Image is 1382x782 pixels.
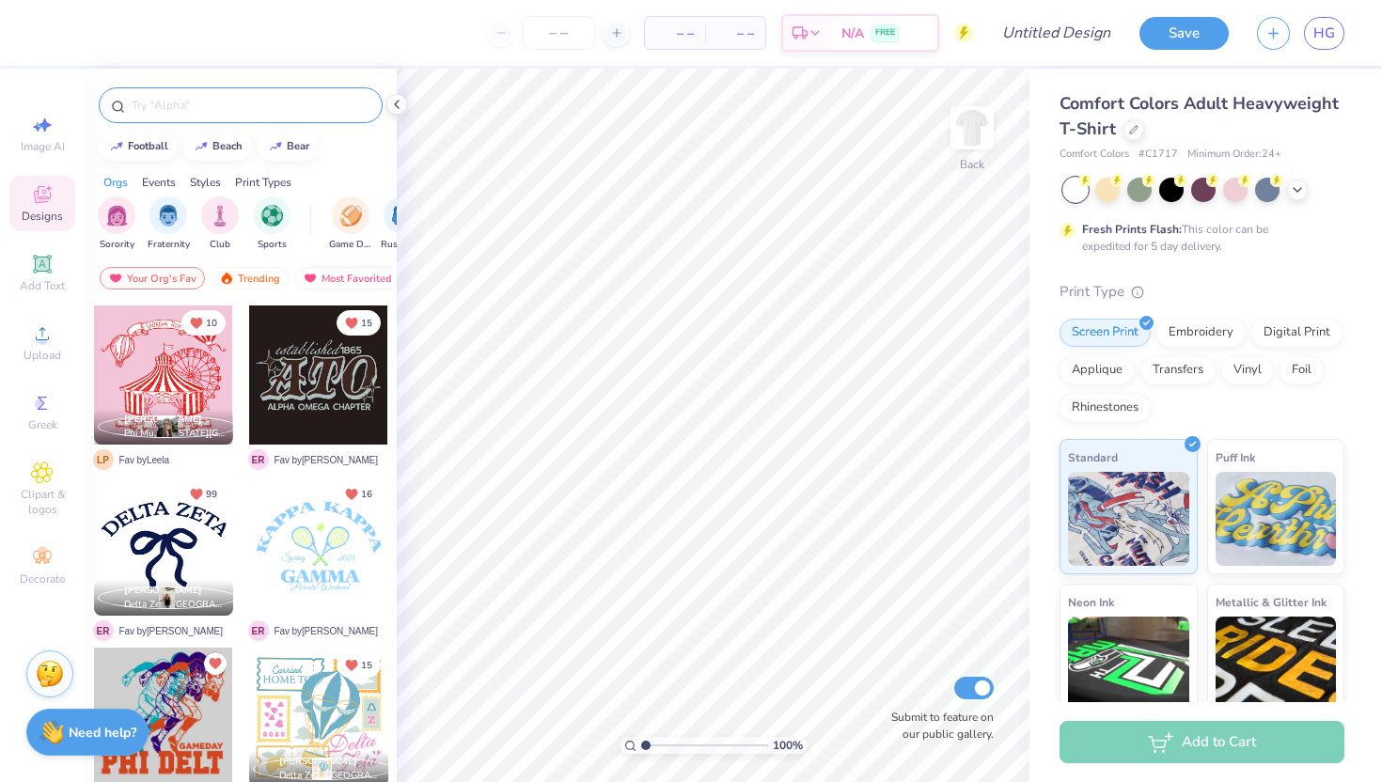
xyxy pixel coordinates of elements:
span: Fav by [PERSON_NAME] [275,453,378,467]
div: filter for Fraternity [148,196,190,252]
span: Upload [24,348,61,363]
div: filter for Game Day [329,196,372,252]
div: bear [287,141,309,151]
span: Comfort Colors [1060,147,1129,163]
img: trend_line.gif [194,141,209,152]
span: Fav by [PERSON_NAME] [275,624,378,638]
div: Styles [190,174,221,191]
div: Applique [1060,356,1135,384]
div: Screen Print [1060,319,1151,347]
span: [PERSON_NAME] [124,584,202,597]
label: Submit to feature on our public gallery. [881,709,994,743]
div: Digital Print [1251,319,1343,347]
div: Print Type [1060,281,1344,303]
span: Sports [258,238,287,252]
button: filter button [201,196,239,252]
span: # C1717 [1139,147,1178,163]
span: Delta Zeta, [GEOGRAPHIC_DATA] [124,598,226,612]
div: Orgs [103,174,128,191]
button: bear [258,133,318,161]
img: Neon Ink [1068,617,1189,711]
span: Phi Mu, [US_STATE][GEOGRAPHIC_DATA] [124,427,226,441]
img: Fraternity Image [158,205,179,227]
button: filter button [329,196,372,252]
div: Foil [1280,356,1324,384]
span: Fav by [PERSON_NAME] [119,624,223,638]
input: Untitled Design [987,14,1125,52]
span: Image AI [21,139,65,154]
div: Trending [211,267,289,289]
img: most_fav.gif [303,272,318,285]
img: Standard [1068,472,1189,566]
img: trend_line.gif [109,141,124,152]
span: – – [656,23,694,43]
span: Puff Ink [1216,447,1255,467]
div: filter for Sports [253,196,291,252]
div: Rhinestones [1060,394,1151,422]
span: – – [716,23,754,43]
span: E R [248,449,269,470]
span: Game Day [329,238,372,252]
div: filter for Rush & Bid [381,196,424,252]
span: Rush & Bid [381,238,424,252]
span: Greek [28,417,57,432]
div: football [128,141,168,151]
img: Game Day Image [340,205,362,227]
button: filter button [253,196,291,252]
button: filter button [381,196,424,252]
div: Vinyl [1221,356,1274,384]
img: trend_line.gif [268,141,283,152]
div: Transfers [1140,356,1216,384]
span: Metallic & Glitter Ink [1216,592,1327,612]
span: Club [210,238,230,252]
div: filter for Club [201,196,239,252]
img: Rush & Bid Image [392,205,414,227]
span: [PERSON_NAME] [124,413,202,426]
button: filter button [98,196,135,252]
button: Save [1139,17,1229,50]
a: HG [1304,17,1344,50]
span: E R [248,620,269,641]
span: Fraternity [148,238,190,252]
span: Sorority [100,238,134,252]
span: [PERSON_NAME] [279,755,357,768]
span: L P [93,449,114,470]
img: Sports Image [261,205,283,227]
button: beach [183,133,251,161]
strong: Fresh Prints Flash: [1082,222,1182,237]
button: filter button [148,196,190,252]
div: Events [142,174,176,191]
span: 15 [361,661,372,670]
span: Designs [22,209,63,224]
span: 100 % [773,737,803,754]
span: HG [1313,23,1335,44]
input: – – [522,16,595,50]
img: Club Image [210,205,230,227]
div: Print Types [235,174,291,191]
span: Add Text [20,278,65,293]
div: Your Org's Fav [100,267,205,289]
span: Minimum Order: 24 + [1187,147,1281,163]
div: Embroidery [1156,319,1246,347]
img: Metallic & Glitter Ink [1216,617,1337,711]
span: Standard [1068,447,1118,467]
div: beach [212,141,243,151]
img: Puff Ink [1216,472,1337,566]
img: most_fav.gif [108,272,123,285]
img: trending.gif [219,272,234,285]
span: Neon Ink [1068,592,1114,612]
span: FREE [875,26,895,39]
button: football [99,133,177,161]
div: Most Favorited [294,267,400,289]
span: E R [93,620,114,641]
div: Back [960,156,984,173]
button: Unlike [337,652,381,678]
span: Fav by Leela [119,453,169,467]
div: This color can be expedited for 5 day delivery. [1082,221,1313,255]
span: Clipart & logos [9,487,75,517]
div: filter for Sorority [98,196,135,252]
span: Comfort Colors Adult Heavyweight T-Shirt [1060,92,1339,140]
img: Sorority Image [106,205,128,227]
input: Try "Alpha" [130,96,370,115]
span: N/A [841,23,864,43]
